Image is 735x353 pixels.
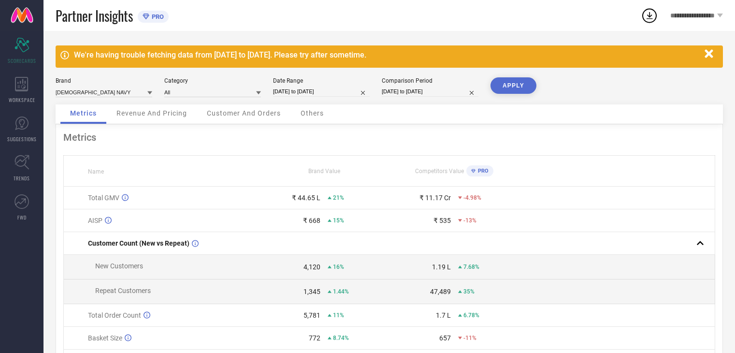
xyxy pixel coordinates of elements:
[439,334,451,342] div: 657
[207,109,281,117] span: Customer And Orders
[301,109,324,117] span: Others
[303,263,320,271] div: 4,120
[14,175,30,182] span: TRENDS
[9,96,35,103] span: WORKSPACE
[303,288,320,295] div: 1,345
[436,311,451,319] div: 1.7 L
[116,109,187,117] span: Revenue And Pricing
[333,288,349,295] span: 1.44%
[88,239,189,247] span: Customer Count (New vs Repeat)
[463,288,475,295] span: 35%
[303,311,320,319] div: 5,781
[463,217,476,224] span: -13%
[309,334,320,342] div: 772
[95,287,151,294] span: Repeat Customers
[56,6,133,26] span: Partner Insights
[74,50,700,59] div: We're having trouble fetching data from [DATE] to [DATE]. Please try after sometime.
[273,77,370,84] div: Date Range
[95,262,143,270] span: New Customers
[333,217,344,224] span: 15%
[333,312,344,319] span: 11%
[88,334,122,342] span: Basket Size
[476,168,489,174] span: PRO
[433,217,451,224] div: ₹ 535
[17,214,27,221] span: FWD
[88,217,102,224] span: AISP
[333,194,344,201] span: 21%
[63,132,715,143] div: Metrics
[164,77,261,84] div: Category
[463,264,479,270] span: 7.68%
[419,194,451,202] div: ₹ 11.17 Cr
[382,87,478,97] input: Select comparison period
[70,109,97,117] span: Metrics
[88,194,119,202] span: Total GMV
[56,77,152,84] div: Brand
[641,7,658,24] div: Open download list
[273,87,370,97] input: Select date range
[88,311,141,319] span: Total Order Count
[432,263,451,271] div: 1.19 L
[88,168,104,175] span: Name
[430,288,451,295] div: 47,489
[7,135,37,143] span: SUGGESTIONS
[308,168,340,175] span: Brand Value
[8,57,36,64] span: SCORECARDS
[490,77,536,94] button: APPLY
[149,13,164,20] span: PRO
[382,77,478,84] div: Comparison Period
[292,194,320,202] div: ₹ 44.65 L
[463,194,481,201] span: -4.98%
[463,312,479,319] span: 6.78%
[333,335,349,341] span: 8.74%
[415,168,464,175] span: Competitors Value
[303,217,320,224] div: ₹ 668
[463,335,476,341] span: -11%
[333,264,344,270] span: 16%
